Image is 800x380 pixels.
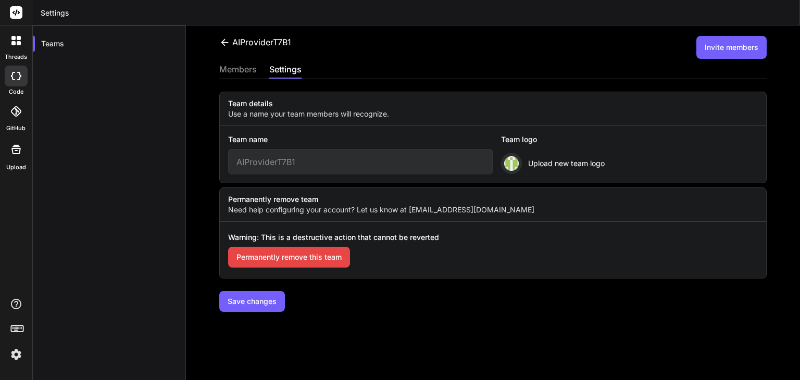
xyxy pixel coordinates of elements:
[228,149,493,174] input: Enter Team name
[504,156,519,171] img: logo
[9,87,23,96] label: code
[220,109,766,119] label: Use a name your team members will recognize.
[6,124,26,133] label: GitHub
[228,247,350,268] button: Permanently remove this team
[269,63,302,78] div: settings
[33,32,185,55] div: Teams
[6,163,26,172] label: Upload
[219,291,285,312] button: Save changes
[528,158,605,169] span: Upload new team logo
[220,194,766,205] label: Permanently remove team
[220,205,766,215] label: Need help configuring your account? Let us know at [EMAIL_ADDRESS][DOMAIN_NAME]
[501,134,601,153] div: Team logo
[220,98,766,109] label: Team details
[5,53,27,61] label: threads
[696,36,767,59] button: Invite members
[7,346,25,363] img: settings
[228,232,439,247] span: Warning: This is a destructive action that cannot be reverted
[219,63,257,78] div: members
[219,36,291,48] div: AIProviderT7B1
[228,134,268,149] label: Team name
